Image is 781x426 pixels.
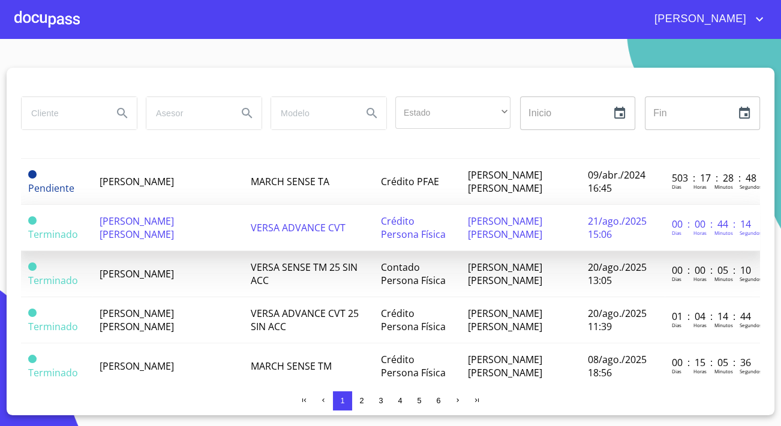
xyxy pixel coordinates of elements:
span: 08/ago./2025 18:56 [588,353,647,379]
span: 21/ago./2025 15:06 [588,214,647,241]
span: 2 [359,396,364,405]
p: Dias [672,183,681,190]
span: [PERSON_NAME] [100,359,174,373]
p: 00 : 00 : 44 : 14 [672,217,753,231]
p: Segundos [740,368,762,374]
span: [PERSON_NAME] [PERSON_NAME] [468,307,542,333]
span: Terminado [28,309,37,317]
p: Segundos [740,229,762,236]
span: Terminado [28,262,37,271]
button: Search [233,99,262,128]
span: 1 [340,396,344,405]
button: 5 [410,391,429,410]
span: Pendiente [28,182,74,195]
div: ​ [395,96,510,129]
button: Search [358,99,386,128]
button: 3 [371,391,390,410]
button: 6 [429,391,448,410]
span: 5 [417,396,421,405]
span: Terminado [28,355,37,363]
p: 00 : 00 : 05 : 10 [672,264,753,277]
span: [PERSON_NAME] [PERSON_NAME] [468,168,542,195]
span: 20/ago./2025 13:05 [588,261,647,287]
span: Crédito PFAE [381,175,439,188]
button: Search [108,99,137,128]
p: Segundos [740,183,762,190]
span: Contado Persona Física [381,261,446,287]
span: Pendiente [28,170,37,179]
span: Terminado [28,216,37,225]
span: [PERSON_NAME] [100,175,174,188]
input: search [146,97,228,129]
span: Crédito Persona Física [381,353,446,379]
p: 01 : 04 : 14 : 44 [672,310,753,323]
span: MARCH SENSE TA [251,175,329,188]
span: [PERSON_NAME] [100,267,174,280]
span: [PERSON_NAME] [PERSON_NAME] [468,214,542,241]
span: Terminado [28,228,78,241]
p: Dias [672,229,681,236]
span: VERSA SENSE TM 25 SIN ACC [251,261,358,287]
span: [PERSON_NAME] [PERSON_NAME] [100,214,174,241]
span: [PERSON_NAME] [PERSON_NAME] [468,261,542,287]
p: Minutos [714,229,733,236]
p: Dias [672,322,681,328]
span: 6 [436,396,440,405]
span: VERSA ADVANCE CVT [251,221,346,234]
span: Crédito Persona Física [381,307,446,333]
p: Segundos [740,322,762,328]
p: Minutos [714,322,733,328]
button: account of current user [645,10,767,29]
button: 2 [352,391,371,410]
span: Terminado [28,366,78,379]
p: Dias [672,276,681,282]
p: Minutos [714,183,733,190]
span: Terminado [28,274,78,287]
span: Terminado [28,320,78,333]
p: Horas [693,229,707,236]
button: 1 [333,391,352,410]
span: 09/abr./2024 16:45 [588,168,645,195]
p: Horas [693,276,707,282]
span: VERSA ADVANCE CVT 25 SIN ACC [251,307,359,333]
p: Minutos [714,368,733,374]
span: [PERSON_NAME] [PERSON_NAME] [468,353,542,379]
p: Horas [693,183,707,190]
p: Horas [693,368,707,374]
span: [PERSON_NAME] [645,10,752,29]
input: search [22,97,103,129]
span: 20/ago./2025 11:39 [588,307,647,333]
input: search [271,97,353,129]
p: 00 : 15 : 05 : 36 [672,356,753,369]
span: Crédito Persona Física [381,214,446,241]
p: 503 : 17 : 28 : 48 [672,171,753,185]
span: MARCH SENSE TM [251,359,332,373]
span: [PERSON_NAME] [PERSON_NAME] [100,307,174,333]
p: Segundos [740,276,762,282]
button: 4 [390,391,410,410]
span: 3 [379,396,383,405]
p: Horas [693,322,707,328]
p: Dias [672,368,681,374]
span: 4 [398,396,402,405]
p: Minutos [714,276,733,282]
